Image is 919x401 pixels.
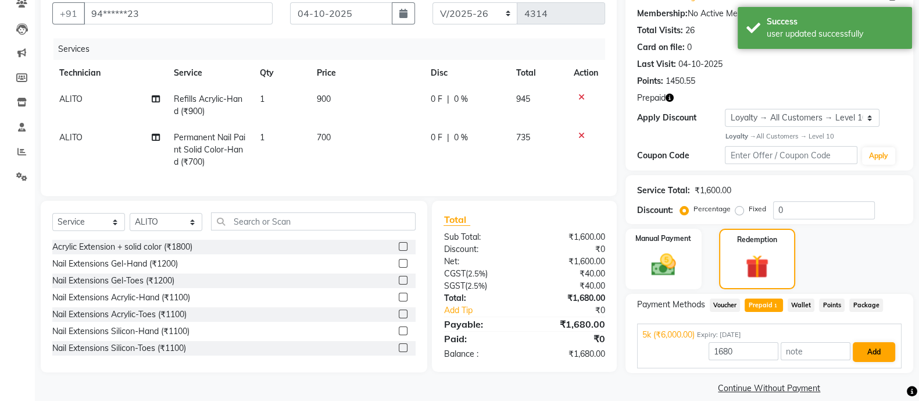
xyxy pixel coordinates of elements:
[788,299,815,312] span: Wallet
[678,58,723,70] div: 04-10-2025
[710,299,741,312] span: Voucher
[174,94,242,116] span: Refills Acrylic-Hand (₹900)
[435,292,524,304] div: Total:
[637,204,673,217] div: Discount:
[637,8,688,20] div: Membership:
[424,60,509,86] th: Disc
[310,60,424,86] th: Price
[509,60,567,86] th: Total
[53,38,614,60] div: Services
[259,132,264,143] span: 1
[52,2,85,24] button: +91
[709,342,778,360] input: Amount
[637,24,683,37] div: Total Visits:
[84,2,273,24] input: Search by Name/Mobile/Email/Code
[642,329,695,341] span: 5k (₹6,000.00)
[637,92,666,104] span: Prepaid
[819,299,845,312] span: Points
[862,147,895,165] button: Apply
[516,132,530,143] span: 735
[52,342,186,354] div: Nail Extensions Silicon-Toes (₹1100)
[695,184,731,197] div: ₹1,600.00
[52,325,189,338] div: Nail Extensions Silicon-Hand (₹1100)
[52,275,174,287] div: Nail Extensions Gel-Toes (₹1200)
[849,299,883,312] span: Package
[467,281,484,290] span: 2.5%
[567,60,605,86] th: Action
[637,150,725,162] div: Coupon Code
[853,342,895,362] button: Add
[524,292,614,304] div: ₹1,680.00
[637,8,902,20] div: No Active Membership
[643,251,683,279] img: _cash.svg
[252,60,309,86] th: Qty
[637,41,685,54] div: Card on file:
[435,268,524,280] div: ( )
[637,58,676,70] div: Last Visit:
[435,317,524,331] div: Payable:
[637,299,705,311] span: Payment Methods
[524,255,614,268] div: ₹1,600.00
[317,132,331,143] span: 700
[687,41,692,54] div: 0
[52,292,190,304] div: Nail Extensions Acrylic-Hand (₹1100)
[524,243,614,255] div: ₹0
[444,268,465,279] span: CGST
[516,94,530,104] span: 945
[444,281,464,291] span: SGST
[637,184,690,197] div: Service Total:
[467,269,485,278] span: 2.5%
[745,299,782,312] span: Prepaid
[524,231,614,243] div: ₹1,600.00
[444,214,470,226] span: Total
[454,93,468,105] span: 0 %
[52,60,167,86] th: Technician
[454,132,468,144] span: 0 %
[628,382,911,395] a: Continue Without Payment
[174,132,245,167] span: Permanent Nail Paint Solid Color-Hand (₹700)
[211,212,416,230] input: Search or Scan
[725,132,902,141] div: All Customers → Level 10
[725,132,756,140] strong: Loyalty →
[52,241,192,253] div: Acrylic Extension + solid color (₹1800)
[524,348,614,360] div: ₹1,680.00
[524,268,614,280] div: ₹40.00
[635,233,691,244] label: Manual Payment
[435,332,524,346] div: Paid:
[767,16,903,28] div: Success
[317,94,331,104] span: 900
[524,280,614,292] div: ₹40.00
[773,303,779,310] span: 1
[431,132,442,144] span: 0 F
[447,93,449,105] span: |
[524,332,614,346] div: ₹0
[725,146,857,164] input: Enter Offer / Coupon Code
[59,132,83,143] span: ALITO
[524,317,614,331] div: ₹1,680.00
[447,132,449,144] span: |
[435,280,524,292] div: ( )
[737,235,777,245] label: Redemption
[52,258,178,270] div: Nail Extensions Gel-Hand (₹1200)
[685,24,695,37] div: 26
[59,94,83,104] span: ALITO
[259,94,264,104] span: 1
[435,255,524,268] div: Net:
[435,243,524,255] div: Discount:
[435,304,539,317] a: Add Tip
[738,252,776,281] img: _gift.svg
[693,204,731,214] label: Percentage
[52,308,187,321] div: Nail Extensions Acrylic-Toes (₹1100)
[539,304,614,317] div: ₹0
[749,204,766,214] label: Fixed
[767,28,903,40] div: user updated successfully
[435,231,524,243] div: Sub Total:
[435,348,524,360] div: Balance :
[167,60,253,86] th: Service
[431,93,442,105] span: 0 F
[637,75,663,87] div: Points:
[666,75,695,87] div: 1450.55
[697,330,741,340] span: Expiry: [DATE]
[781,342,850,360] input: note
[637,112,725,124] div: Apply Discount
